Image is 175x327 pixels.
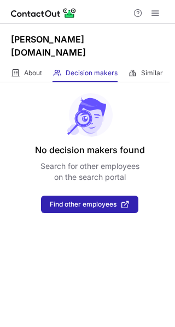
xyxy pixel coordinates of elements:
h1: [PERSON_NAME][DOMAIN_NAME] [11,33,109,59]
span: Decision makers [66,69,118,77]
span: Find other employees [50,201,116,208]
header: No decision makers found [35,143,145,156]
button: Find other employees [41,196,138,213]
p: Search for other employees on the search portal [40,161,139,183]
span: Similar [141,69,163,77]
span: About [24,69,42,77]
img: No leads found [66,93,113,137]
img: ContactOut v5.3.10 [11,7,77,20]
